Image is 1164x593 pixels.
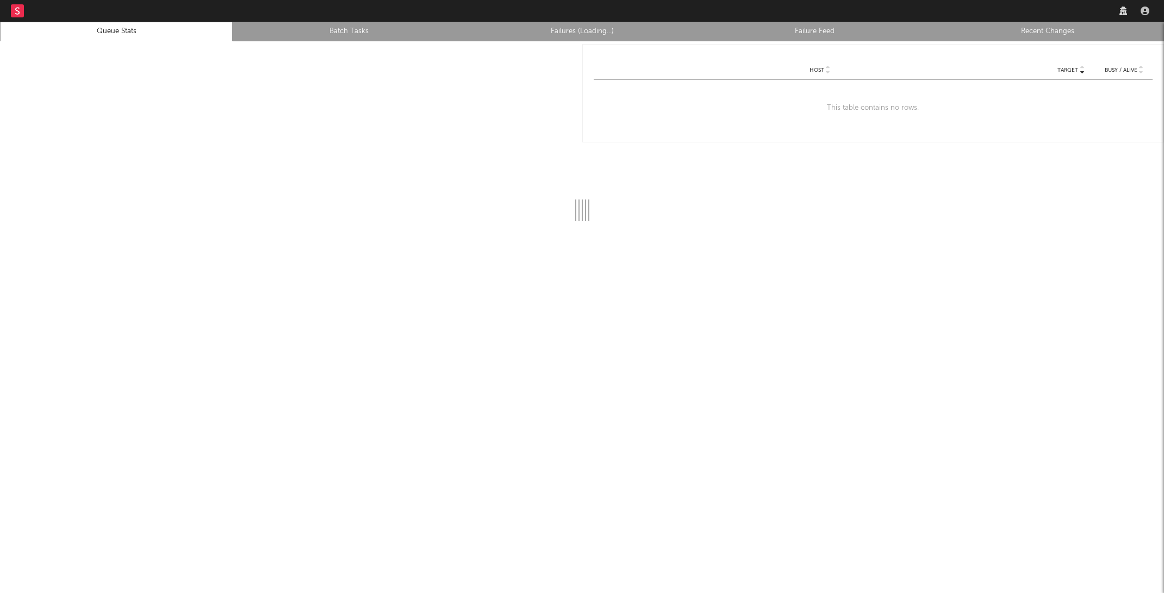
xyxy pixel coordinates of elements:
[705,25,925,38] a: Failure Feed
[594,80,1153,136] div: This table contains no rows.
[471,25,692,38] a: Failures (Loading...)
[937,25,1158,38] a: Recent Changes
[6,25,227,38] a: Queue Stats
[239,25,459,38] a: Batch Tasks
[1057,67,1078,73] span: Target
[1105,67,1137,73] span: Busy / Alive
[810,67,824,73] span: Host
